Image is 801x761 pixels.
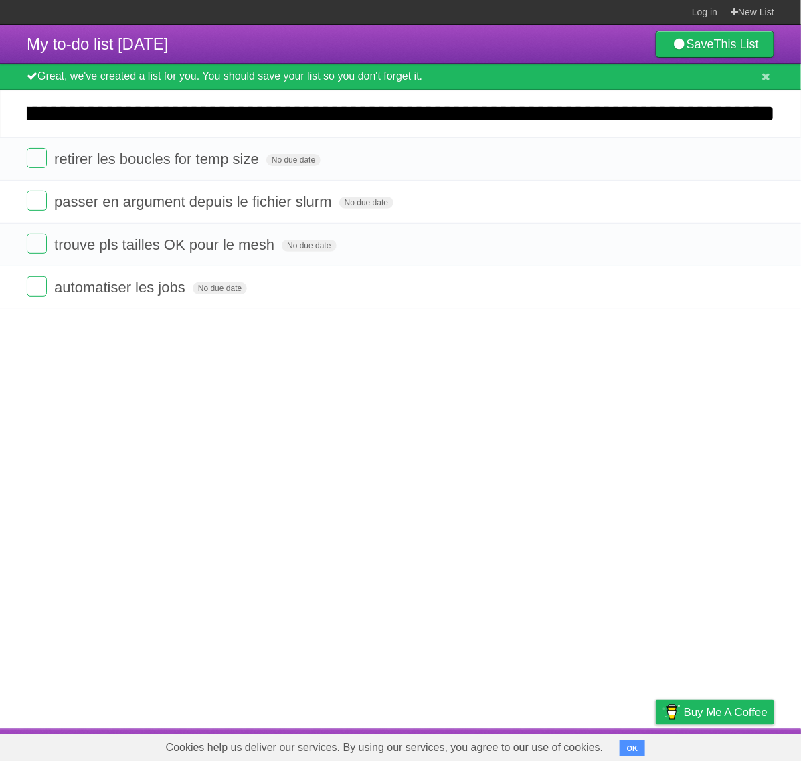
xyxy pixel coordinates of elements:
[282,240,336,252] span: No due date
[620,740,646,756] button: OK
[714,37,759,51] b: This List
[690,732,774,758] a: Suggest a feature
[54,193,335,210] span: passer en argument depuis le fichier slurm
[27,148,47,168] label: Done
[593,732,622,758] a: Terms
[339,197,393,209] span: No due date
[656,700,774,725] a: Buy me a coffee
[27,234,47,254] label: Done
[27,35,169,53] span: My to-do list [DATE]
[693,276,718,299] label: Star task
[684,701,768,724] span: Buy me a coffee
[662,701,681,724] img: Buy me a coffee
[54,279,189,296] span: automatiser les jobs
[27,191,47,211] label: Done
[693,191,718,213] label: Star task
[54,151,262,167] span: retirer les boucles for temp size
[266,154,321,166] span: No due date
[153,734,617,761] span: Cookies help us deliver our services. By using our services, you agree to our use of cookies.
[656,31,774,58] a: SaveThis List
[193,282,247,294] span: No due date
[693,148,718,170] label: Star task
[478,732,506,758] a: About
[54,236,278,253] span: trouve pls tailles OK pour le mesh
[693,234,718,256] label: Star task
[27,276,47,297] label: Done
[638,732,673,758] a: Privacy
[522,732,576,758] a: Developers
